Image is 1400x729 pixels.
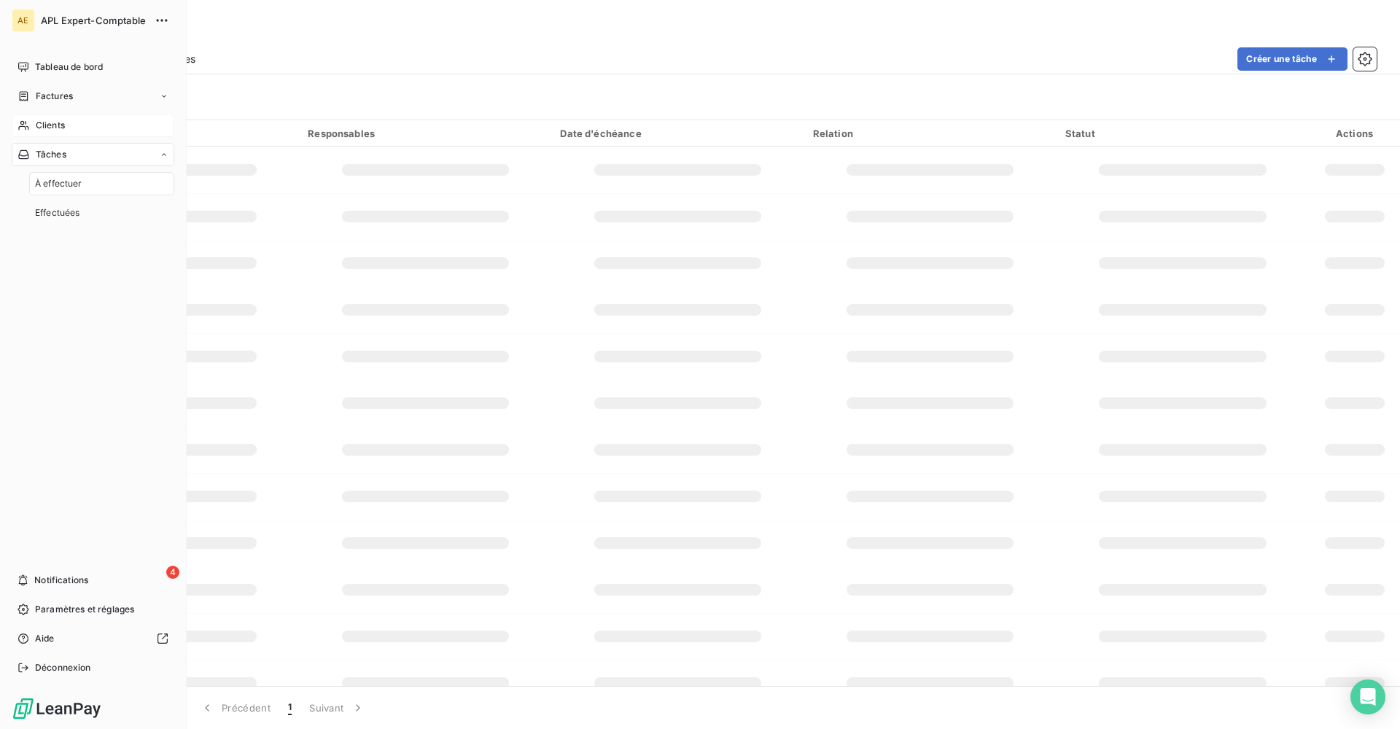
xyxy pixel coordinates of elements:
[35,206,80,219] span: Effectuées
[813,128,1048,139] div: Relation
[279,693,300,723] button: 1
[166,566,179,579] span: 4
[1237,47,1347,71] button: Créer une tâche
[1350,679,1385,714] div: Open Intercom Messenger
[35,632,55,645] span: Aide
[34,574,88,587] span: Notifications
[308,128,542,139] div: Responsables
[288,701,292,715] span: 1
[1065,128,1300,139] div: Statut
[41,15,146,26] span: APL Expert-Comptable
[1318,128,1391,139] div: Actions
[36,90,73,103] span: Factures
[35,177,82,190] span: À effectuer
[36,119,65,132] span: Clients
[12,697,102,720] img: Logo LeanPay
[12,9,35,32] div: AE
[560,128,795,139] div: Date d'échéance
[35,661,91,674] span: Déconnexion
[35,61,103,74] span: Tableau de bord
[36,148,66,161] span: Tâches
[191,693,279,723] button: Précédent
[35,603,134,616] span: Paramètres et réglages
[12,627,174,650] a: Aide
[300,693,374,723] button: Suivant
